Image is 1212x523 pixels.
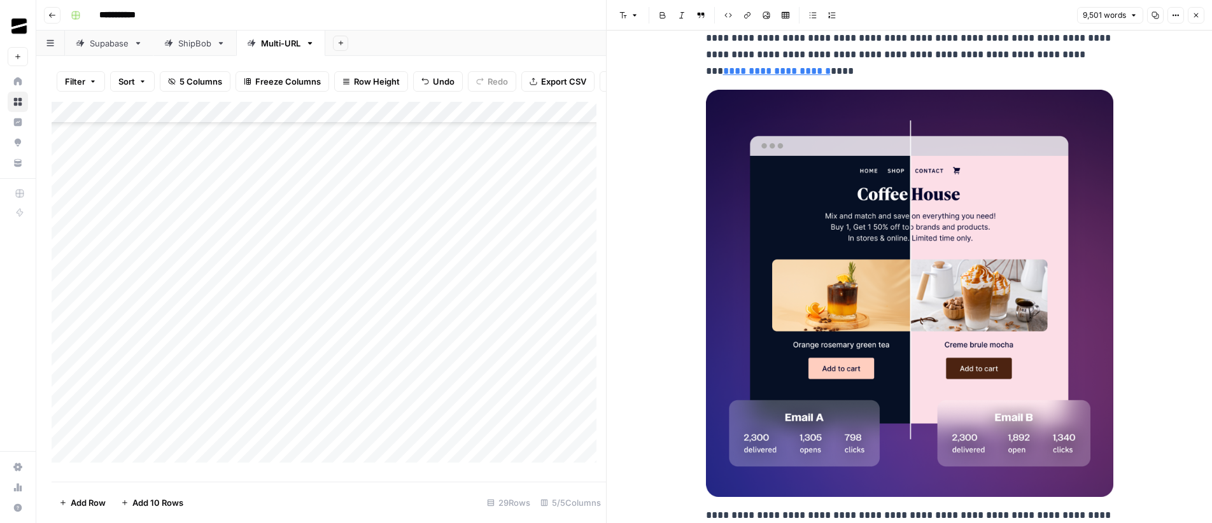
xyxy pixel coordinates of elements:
[160,71,230,92] button: 5 Columns
[8,10,28,42] button: Workspace: OGM
[468,71,516,92] button: Redo
[488,75,508,88] span: Redo
[52,492,113,513] button: Add Row
[132,496,183,509] span: Add 10 Rows
[541,75,586,88] span: Export CSV
[413,71,463,92] button: Undo
[1077,7,1143,24] button: 9,501 words
[153,31,236,56] a: ShipBob
[255,75,321,88] span: Freeze Columns
[535,492,606,513] div: 5/5 Columns
[118,75,135,88] span: Sort
[8,457,28,477] a: Settings
[180,75,222,88] span: 5 Columns
[354,75,400,88] span: Row Height
[8,92,28,112] a: Browse
[8,112,28,132] a: Insights
[482,492,535,513] div: 29 Rows
[8,477,28,498] a: Usage
[521,71,595,92] button: Export CSV
[110,71,155,92] button: Sort
[8,132,28,153] a: Opportunities
[8,15,31,38] img: OGM Logo
[8,71,28,92] a: Home
[334,71,408,92] button: Row Height
[1083,10,1126,21] span: 9,501 words
[8,498,28,518] button: Help + Support
[433,75,454,88] span: Undo
[236,31,325,56] a: Multi-URL
[178,37,211,50] div: ShipBob
[71,496,106,509] span: Add Row
[90,37,129,50] div: Supabase
[65,75,85,88] span: Filter
[261,37,300,50] div: Multi-URL
[113,492,191,513] button: Add 10 Rows
[236,71,329,92] button: Freeze Columns
[57,71,105,92] button: Filter
[65,31,153,56] a: Supabase
[8,153,28,173] a: Your Data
